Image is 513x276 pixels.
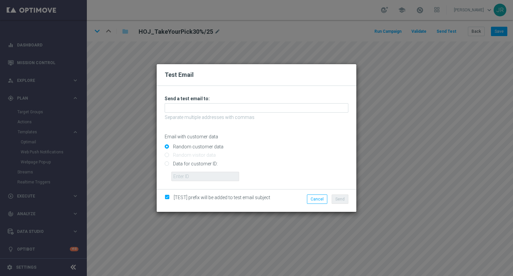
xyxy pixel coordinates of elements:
p: Separate multiple addresses with commas [165,114,348,120]
span: Send [335,197,345,201]
p: Email with customer data [165,134,348,140]
button: Cancel [307,194,327,204]
h2: Test Email [165,71,348,79]
span: [TEST] prefix will be added to test email subject [174,195,270,200]
button: Send [332,194,348,204]
h3: Send a test email to: [165,96,348,102]
input: Enter ID [171,172,239,181]
label: Random customer data [171,144,223,150]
